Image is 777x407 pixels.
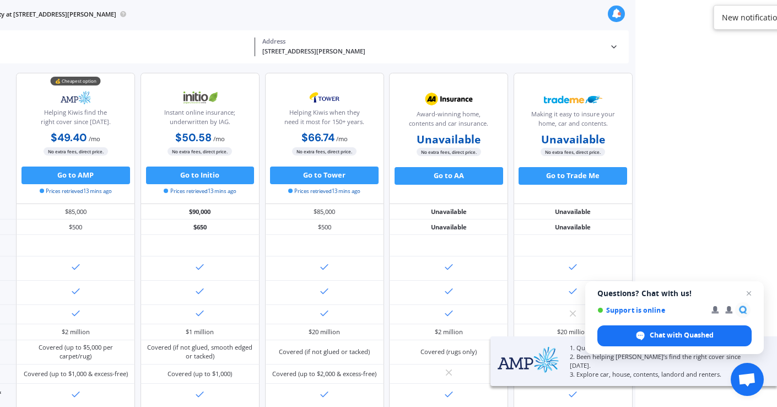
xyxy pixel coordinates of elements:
button: Go to AMP [21,167,130,184]
div: Covered (up to $1,000) [168,369,232,378]
div: Covered (up to $5,000 per carpet/rug) [23,343,129,361]
b: $49.40 [51,131,87,144]
button: Go to Tower [270,167,379,184]
img: AMP.webp [498,346,559,373]
span: No extra fees, direct price. [44,147,108,156]
div: $20 million [557,328,589,336]
div: $500 [16,219,135,235]
span: Questions? Chat with us! [597,289,752,298]
span: Prices retrieved 13 mins ago [288,188,360,195]
div: Helping Kiwis find the right cover since [DATE]. [24,108,127,130]
span: No extra fees, direct price. [417,148,481,156]
button: Go to Trade Me [519,167,627,185]
span: Prices retrieved 13 mins ago [40,188,112,195]
img: AA.webp [419,88,478,110]
button: Go to AA [395,167,503,185]
span: / mo [213,135,225,143]
b: $66.74 [301,131,334,144]
div: Covered (up to $2,000 & excess-free) [272,369,376,378]
div: Covered (if not glued or tacked) [279,347,370,356]
img: Trademe.webp [544,88,602,110]
div: Covered (if not glued, smooth edged or tacked) [147,343,253,361]
p: 1. Quotes here match AMP’s website. [570,344,755,352]
div: 💰 Cheapest option [51,77,101,85]
a: Open chat [731,363,764,396]
div: $2 million [62,328,90,336]
button: Go to Initio [146,167,255,184]
img: Initio.webp [171,87,229,109]
div: Unavailable [389,219,508,235]
div: $500 [265,219,384,235]
span: / mo [89,135,100,143]
div: Helping Kiwis when they need it most for 150+ years. [272,108,376,130]
div: $85,000 [16,204,135,219]
b: Unavailable [541,135,605,144]
div: Unavailable [514,219,633,235]
div: Unavailable [514,204,633,219]
div: $85,000 [265,204,384,219]
div: Covered (up to $1,000 & excess-free) [24,369,128,378]
span: Chat with Quashed [597,325,752,346]
span: Prices retrieved 13 mins ago [164,188,236,195]
div: Making it easy to insure your home, car and contents. [521,110,625,132]
div: $90,000 [141,204,260,219]
span: Support is online [597,306,704,314]
img: Tower.webp [295,87,354,109]
div: Covered (rugs only) [420,347,477,356]
span: Chat with Quashed [650,330,714,340]
span: No extra fees, direct price. [541,148,605,156]
div: Award-winning home, contents and car insurance. [397,110,500,132]
div: [STREET_ADDRESS][PERSON_NAME] [262,47,602,56]
div: $20 million [309,328,340,336]
b: $50.58 [175,131,212,144]
p: 2. Been helping [PERSON_NAME]’s find the right cover since [DATE]. [570,352,755,370]
span: / mo [336,135,348,143]
div: $2 million [435,328,463,336]
div: $1 million [186,328,214,336]
div: $650 [141,219,260,235]
span: No extra fees, direct price. [168,147,232,156]
div: Unavailable [389,204,508,219]
div: Instant online insurance; underwritten by IAG. [148,108,252,130]
span: No extra fees, direct price. [292,147,357,156]
p: 3. Explore car, house, contents, landord and renters. [570,370,755,379]
div: Address [262,38,602,45]
b: Unavailable [417,135,481,144]
img: AMP.webp [47,87,105,109]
